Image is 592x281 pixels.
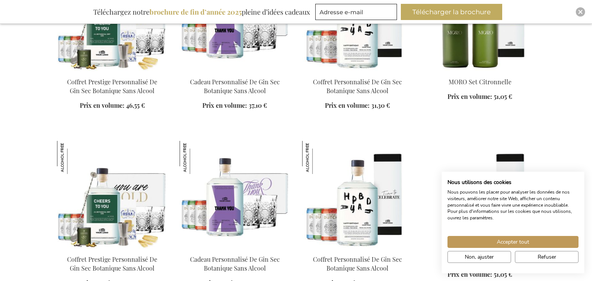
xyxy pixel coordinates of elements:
[80,101,124,109] span: Prix en volume:
[494,270,512,278] span: 51,05 €
[90,4,313,20] div: Téléchargez notre pleine d’idées cadeaux
[401,4,502,20] button: Télécharger la brochure
[425,246,535,253] a: MORO Lemongrass Set
[325,101,390,110] a: Prix en volume: 31,30 €
[202,101,247,109] span: Prix en volume:
[67,78,157,95] a: Coffret Prestige Personnalisé De Gin Sec Botanique Sans Alcool
[447,270,492,278] span: Prix en volume:
[190,255,280,272] a: Cadeau Personnalisé De Gin Sec Botanique Sans Alcool
[302,141,335,174] img: Coffret Personnalisé De Gin Sec Botanique Sans Alcool
[302,141,412,249] img: Personalised Non-Alcoholic Botanical Dry Gin Set
[371,101,390,109] span: 31,30 €
[202,101,267,110] a: Prix en volume: 37,10 €
[425,141,535,249] img: MORO Lemongrass Set
[515,251,579,263] button: Refuser tous les cookies
[578,10,583,14] img: Close
[80,101,145,110] a: Prix en volume: 46,55 €
[447,236,579,248] button: Accepter tous les cookies
[447,92,512,101] a: Prix en volume: 51,05 €
[302,246,412,253] a: Personalised Non-Alcoholic Botanical Dry Gin Set Coffret Personnalisé De Gin Sec Botanique Sans A...
[313,255,402,272] a: Coffret Personnalisé De Gin Sec Botanique Sans Alcool
[315,4,399,22] form: marketing offers and promotions
[57,141,90,174] img: Coffret Prestige Personnalisé De Gin Sec Botanique Sans Alcool
[449,78,511,86] a: MORO Set Citronnelle
[180,141,290,249] img: Personalised Non-Alcoholic Botanical Dry Gin Gift
[313,78,402,95] a: Coffret Personnalisé De Gin Sec Botanique Sans Alcool
[425,68,535,75] a: MORO Lemongrass Set
[447,179,579,186] h2: Nous utilisons des cookies
[465,253,494,261] span: Non, ajuster
[180,68,290,75] a: Personalised Non-Alcoholic Botanical Dry Gin Gift Cadeau Personnalisé De Gin Sec Botanique Sans A...
[325,101,370,109] span: Prix en volume:
[538,253,556,261] span: Refuser
[315,4,397,20] input: Adresse e-mail
[67,255,157,272] a: Coffret Prestige Personnalisé De Gin Sec Botanique Sans Alcool
[150,7,242,17] b: brochure de fin d’année 2025
[57,141,167,249] img: Personalised Non-Alcoholic Botanical Dry Gin Prestige Set
[57,246,167,253] a: Personalised Non-Alcoholic Botanical Dry Gin Prestige Set Coffret Prestige Personnalisé De Gin Se...
[494,92,512,100] span: 51,05 €
[447,92,492,100] span: Prix en volume:
[576,7,585,17] div: Close
[447,189,579,221] p: Nous pouvons les placer pour analyser les données de nos visiteurs, améliorer notre site Web, aff...
[57,68,167,75] a: Personalised Non-Alcoholic Botanical Dry Gin Prestige Set Coffret Prestige Personnalisé De Gin Se...
[249,101,267,109] span: 37,10 €
[180,141,213,174] img: Cadeau Personnalisé De Gin Sec Botanique Sans Alcool
[447,251,511,263] button: Ajustez les préférences de cookie
[190,78,280,95] a: Cadeau Personnalisé De Gin Sec Botanique Sans Alcool
[126,101,145,109] span: 46,55 €
[302,68,412,75] a: Personalised Non-Alcoholic Botanical Dry Gin Set Coffret Personnalisé De Gin Sec Botanique Sans A...
[497,238,529,246] span: Accepter tout
[180,246,290,253] a: Personalised Non-Alcoholic Botanical Dry Gin Gift Cadeau Personnalisé De Gin Sec Botanique Sans A...
[447,270,512,279] a: Prix en volume: 51,05 €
